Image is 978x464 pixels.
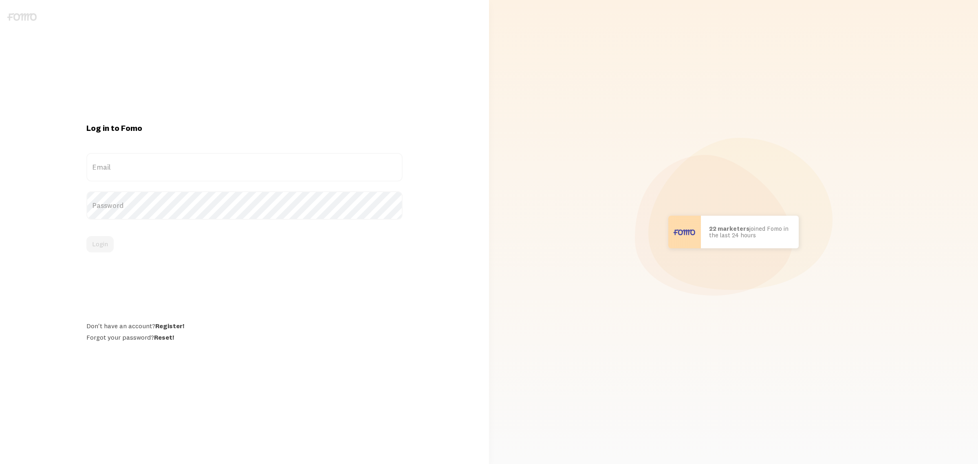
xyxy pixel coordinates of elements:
[86,191,403,220] label: Password
[154,333,174,341] a: Reset!
[709,225,749,232] b: 22 marketers
[86,333,403,341] div: Forgot your password?
[86,322,403,330] div: Don't have an account?
[155,322,184,330] a: Register!
[7,13,37,21] img: fomo-logo-gray-b99e0e8ada9f9040e2984d0d95b3b12da0074ffd48d1e5cb62ac37fc77b0b268.svg
[709,225,791,239] p: joined Fomo in the last 24 hours
[86,123,403,133] h1: Log in to Fomo
[668,216,701,248] img: User avatar
[86,153,403,181] label: Email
